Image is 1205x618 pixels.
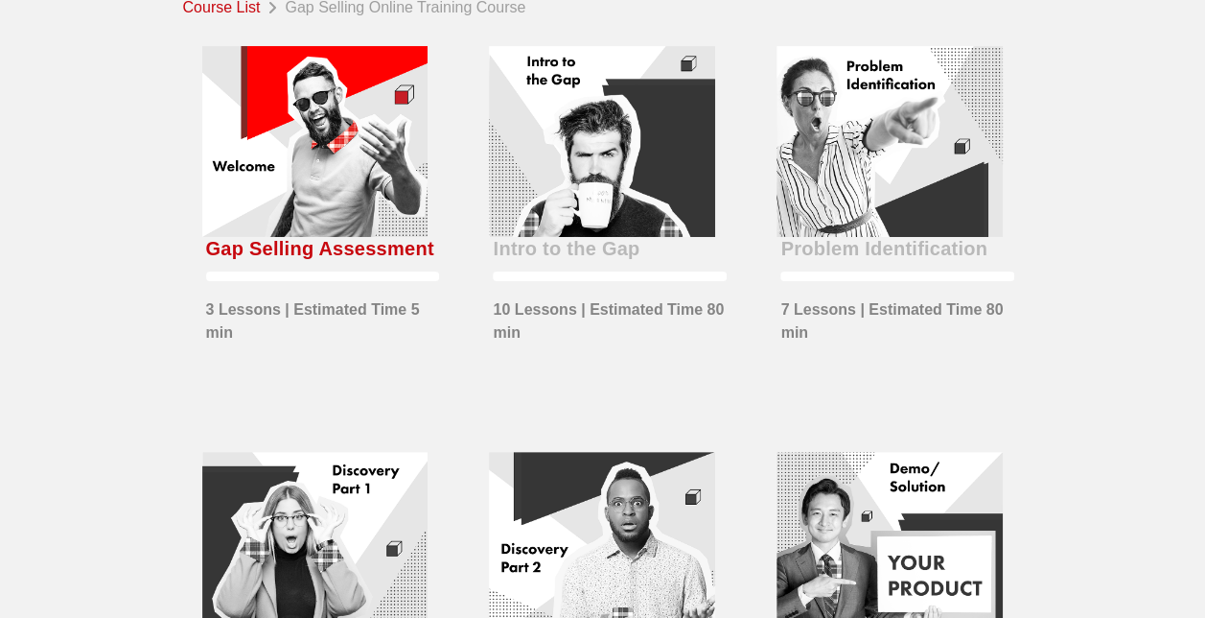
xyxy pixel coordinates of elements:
div: Gap Selling Assessment [206,233,434,264]
div: Intro to the Gap [493,233,639,264]
div: 7 Lessons | Estimated Time 80 min [780,289,1014,345]
div: 3 Lessons | Estimated Time 5 min [206,289,440,345]
div: 10 Lessons | Estimated Time 80 min [493,289,727,345]
div: Problem Identification [780,233,987,264]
